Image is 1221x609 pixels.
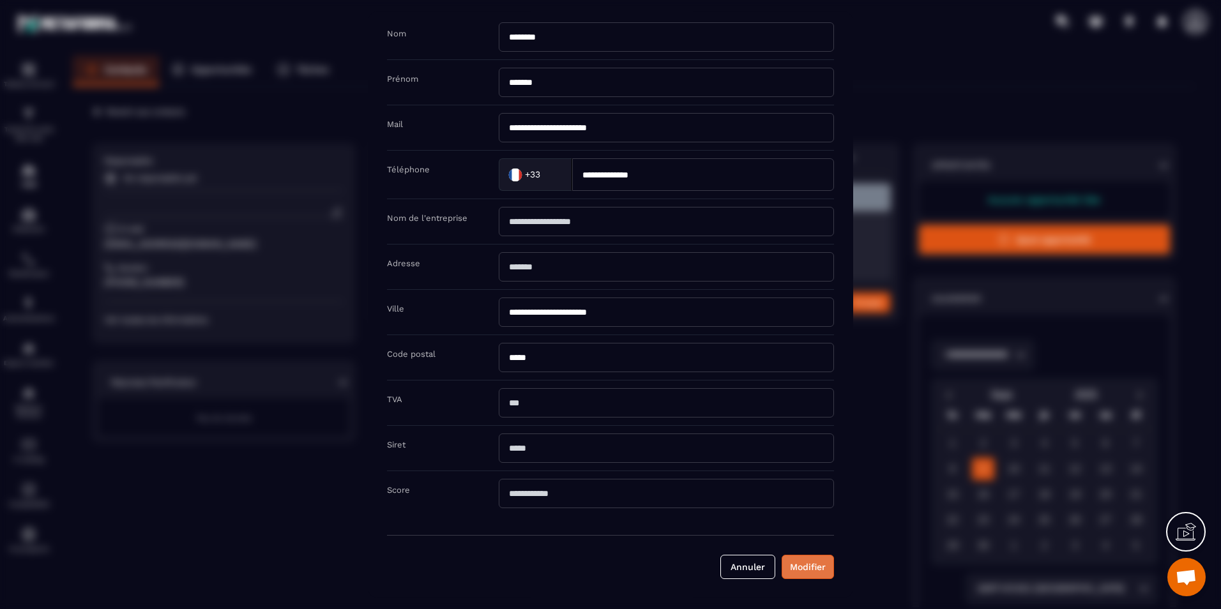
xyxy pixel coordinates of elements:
label: Adresse [387,259,420,268]
label: Nom de l'entreprise [387,213,467,223]
span: +33 [525,168,540,181]
div: Search for option [499,158,572,191]
div: Ouvrir le chat [1167,558,1206,596]
label: Score [387,485,410,495]
label: Ville [387,304,404,313]
button: Modifier [782,555,834,579]
label: Téléphone [387,165,430,174]
img: Country Flag [503,162,528,187]
input: Search for option [543,165,559,184]
label: Siret [387,440,406,449]
label: Prénom [387,74,418,84]
label: Code postal [387,349,436,359]
label: Mail [387,119,403,129]
label: Nom [387,29,406,38]
label: TVA [387,395,402,404]
button: Annuler [720,555,775,579]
